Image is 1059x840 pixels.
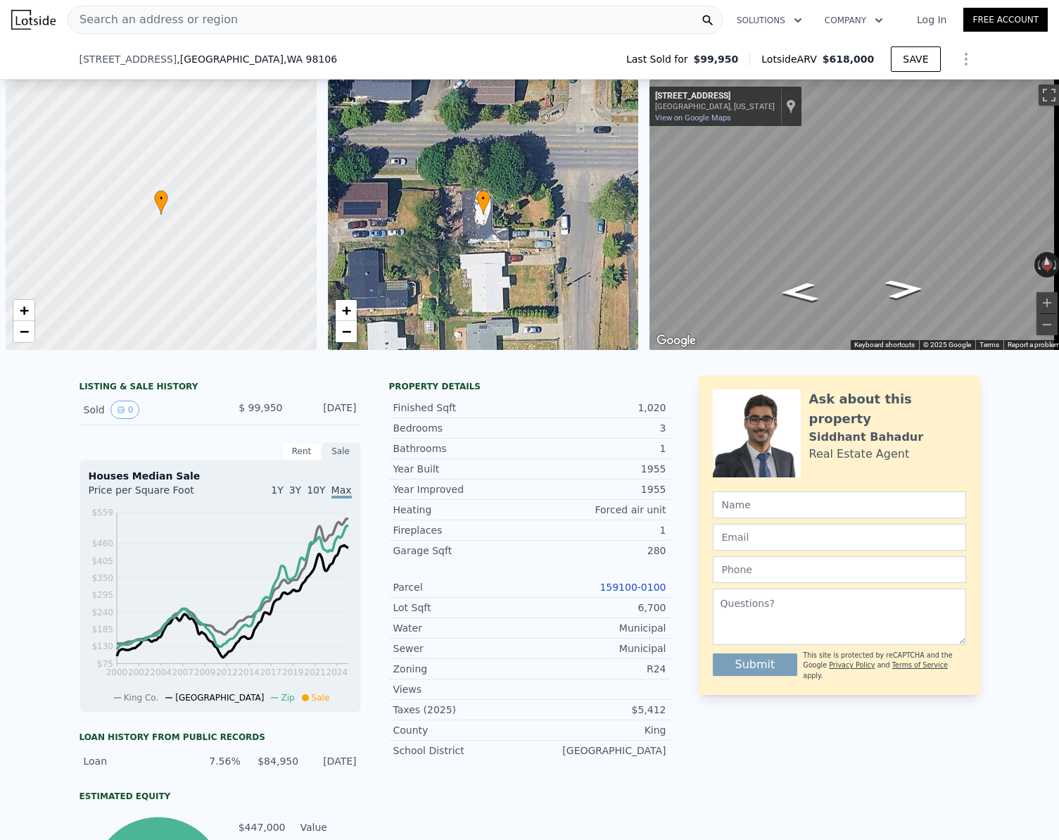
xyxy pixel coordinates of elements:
span: + [20,301,29,319]
a: Terms (opens in new tab) [979,341,999,349]
div: [DATE] [294,401,357,419]
div: 1955 [530,462,666,476]
div: Municipal [530,641,666,656]
span: + [341,301,350,319]
td: Value [298,820,361,835]
div: [STREET_ADDRESS] [655,91,775,102]
button: Zoom out [1036,314,1058,335]
div: Sale [322,442,361,460]
span: [GEOGRAPHIC_DATA] [175,693,264,703]
div: Garage Sqft [393,544,530,558]
div: LISTING & SALE HISTORY [80,381,361,395]
tspan: 2024 [326,667,348,677]
a: Zoom in [13,300,34,321]
div: Estimated Equity [80,791,361,802]
div: Rent [282,442,322,460]
button: Reset the view [1041,251,1053,277]
span: Lotside ARV [761,52,822,66]
div: 1955 [530,482,666,496]
div: Finished Sqft [393,401,530,415]
div: Year Improved [393,482,530,496]
tspan: 2021 [304,667,326,677]
span: Last Sold for [626,52,694,66]
div: Forced air unit [530,503,666,517]
div: 280 [530,544,666,558]
div: Sold [84,401,209,419]
button: Zoom in [1036,292,1058,313]
span: $618,000 [823,54,875,65]
a: Open this area in Google Maps (opens a new window) [653,332,699,350]
div: School District [393,744,530,758]
tspan: 2019 [281,667,303,677]
td: $447,000 [238,820,286,835]
div: 1,020 [530,401,666,415]
div: R24 [530,662,666,676]
div: Loan history from public records [80,732,361,743]
div: 7.56% [191,754,240,768]
div: Houses Median Sale [89,469,352,483]
a: Free Account [963,8,1048,32]
tspan: $405 [91,556,113,566]
button: Submit [713,653,798,676]
span: • [476,192,490,205]
div: 6,700 [530,601,666,615]
div: King [530,723,666,737]
div: $5,412 [530,703,666,717]
div: 1 [530,523,666,537]
span: − [20,322,29,340]
tspan: $185 [91,625,113,634]
div: County [393,723,530,737]
span: , [GEOGRAPHIC_DATA] [177,52,337,66]
span: King Co. [124,693,159,703]
div: This site is protected by reCAPTCHA and the Google and apply. [803,651,965,681]
input: Phone [713,556,966,583]
path: Go West, SW Roxbury St [869,275,940,303]
tspan: $350 [91,573,113,583]
div: $84,950 [249,754,298,768]
a: Zoom in [336,300,357,321]
span: Sale [312,693,330,703]
tspan: 2002 [128,667,150,677]
button: Solutions [725,8,813,33]
div: Real Estate Agent [809,446,910,463]
span: [STREET_ADDRESS] [80,52,177,66]
span: $ 99,950 [239,402,282,413]
span: 3Y [289,484,301,496]
div: Views [393,682,530,696]
img: Lotside [11,10,56,30]
div: • [154,190,168,215]
div: Year Built [393,462,530,476]
div: • [476,190,490,215]
button: Show Options [952,45,980,73]
button: Rotate counterclockwise [1034,252,1042,277]
a: Show location on map [786,99,796,114]
input: Email [713,524,966,551]
div: [DATE] [307,754,356,768]
div: Water [393,621,530,635]
a: Terms of Service [892,661,948,669]
span: • [154,192,168,205]
tspan: 2009 [194,667,215,677]
div: Price per Square Foot [89,483,220,506]
div: [GEOGRAPHIC_DATA] [530,744,666,758]
tspan: 2000 [106,667,127,677]
button: View historical data [110,401,140,419]
a: Privacy Policy [829,661,875,669]
div: Lot Sqft [393,601,530,615]
tspan: $295 [91,590,113,600]
div: Taxes (2025) [393,703,530,717]
a: 159100-0100 [600,582,666,593]
tspan: 2012 [216,667,238,677]
span: Max [331,484,352,499]
img: Google [653,332,699,350]
tspan: $460 [91,539,113,548]
div: Bathrooms [393,441,530,456]
tspan: 2014 [238,667,260,677]
div: Parcel [393,580,530,594]
input: Name [713,491,966,518]
div: Property details [389,381,671,392]
div: 3 [530,421,666,435]
div: Heating [393,503,530,517]
button: Company [813,8,894,33]
div: [GEOGRAPHIC_DATA], [US_STATE] [655,102,775,111]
